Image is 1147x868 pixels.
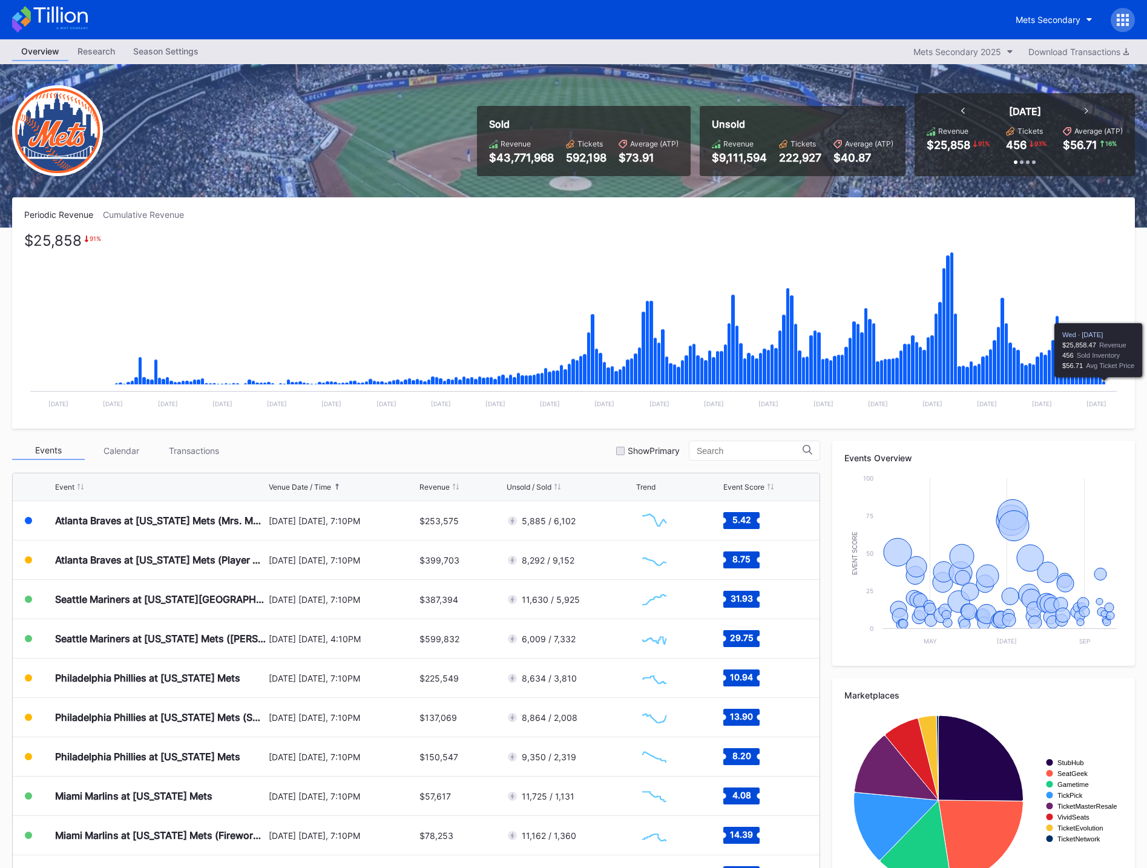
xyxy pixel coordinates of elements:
div: 16 % [1104,139,1118,148]
div: Venue Date / Time [269,482,331,492]
text: TickPick [1057,792,1083,799]
text: VividSeats [1057,814,1089,821]
div: Events Overview [844,453,1123,463]
svg: Chart title [636,505,672,536]
div: Season Settings [124,42,208,60]
div: $387,394 [419,594,458,605]
text: 50 [866,550,873,557]
text: [DATE] [321,400,341,407]
div: Revenue [419,482,450,492]
div: Mets Secondary 2025 [913,47,1001,57]
div: Philadelphia Phillies at [US_STATE] Mets [55,751,240,763]
div: Tickets [1017,127,1043,136]
button: Mets Secondary 2025 [907,44,1019,60]
svg: Chart title [636,781,672,811]
div: Events [12,441,85,460]
text: [DATE] [48,400,68,407]
button: Mets Secondary [1007,8,1102,31]
text: 75 [866,512,873,519]
div: $57,617 [419,791,451,801]
div: [DATE] [DATE], 7:10PM [269,594,416,605]
div: 11,725 / 1,131 [522,791,574,801]
text: [DATE] [758,400,778,407]
svg: Chart title [636,702,672,732]
div: 222,927 [779,151,821,164]
div: Seattle Mariners at [US_STATE] Mets ([PERSON_NAME] Bobblehead Giveaway) [55,633,266,645]
text: [DATE] [1032,400,1052,407]
div: [DATE] [DATE], 4:10PM [269,634,416,644]
div: Research [68,42,124,60]
div: Trend [636,482,656,492]
a: Season Settings [124,42,208,61]
text: [DATE] [594,400,614,407]
div: [DATE] [DATE], 7:10PM [269,791,416,801]
div: Event [55,482,74,492]
text: [DATE] [540,400,560,407]
text: 14.39 [730,829,753,840]
div: 5,885 / 6,102 [522,516,576,526]
div: 456 [1006,139,1027,151]
div: Mets Secondary [1016,15,1080,25]
div: 11,162 / 1,360 [522,830,576,841]
text: [DATE] [922,400,942,407]
div: [DATE] [1009,105,1041,117]
div: 91 % [90,235,101,242]
text: [DATE] [103,400,123,407]
svg: Chart title [636,545,672,575]
div: $399,703 [419,555,459,565]
div: 6,009 / 7,332 [522,634,576,644]
div: Average (ATP) [630,139,679,148]
div: 11,630 / 5,925 [522,594,580,605]
div: [DATE] [DATE], 7:10PM [269,752,416,762]
img: New-York-Mets-Transparent.png [12,85,103,176]
div: $253,575 [419,516,459,526]
text: [DATE] [977,400,997,407]
text: 8.75 [732,554,751,564]
text: 25 [866,587,873,594]
text: Sep [1079,637,1090,645]
text: SeatGeek [1057,770,1088,777]
text: [DATE] [158,400,178,407]
div: $43,771,968 [489,151,554,164]
div: Miami Marlins at [US_STATE] Mets [55,790,212,802]
div: Miami Marlins at [US_STATE] Mets (Fireworks Night) [55,829,266,841]
text: [DATE] [997,637,1017,645]
div: $56.71 [1063,139,1097,151]
text: Event Score [852,531,858,575]
text: 31.93 [730,593,752,603]
div: $9,111,594 [712,151,767,164]
text: TicketMasterResale [1057,803,1117,810]
text: [DATE] [212,400,232,407]
text: 13.90 [730,711,753,722]
text: [DATE] [485,400,505,407]
div: Unsold [712,118,893,130]
button: Download Transactions [1022,44,1135,60]
div: $25,858 [927,139,970,151]
div: Show Primary [628,446,680,456]
div: Event Score [723,482,764,492]
div: Marketplaces [844,690,1123,700]
text: [DATE] [267,400,287,407]
div: Unsold / Sold [507,482,551,492]
div: $40.87 [833,151,893,164]
div: 91 % [977,139,991,148]
div: Tickets [577,139,603,148]
div: $137,069 [419,712,457,723]
text: TicketNetwork [1057,835,1100,843]
text: [DATE] [813,400,833,407]
div: Tickets [790,139,816,148]
text: [DATE] [431,400,451,407]
input: Search [697,446,803,456]
svg: Chart title [636,663,672,693]
div: Average (ATP) [1074,127,1123,136]
div: Revenue [723,139,754,148]
a: Overview [12,42,68,61]
div: Philadelphia Phillies at [US_STATE] Mets [55,672,240,684]
text: 0 [870,625,873,632]
div: [DATE] [DATE], 7:10PM [269,712,416,723]
div: Philadelphia Phillies at [US_STATE] Mets (SNY Players Pins Featuring [PERSON_NAME], [PERSON_NAME]... [55,711,266,723]
div: Download Transactions [1028,47,1129,57]
div: Average (ATP) [845,139,893,148]
div: $150,547 [419,752,458,762]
